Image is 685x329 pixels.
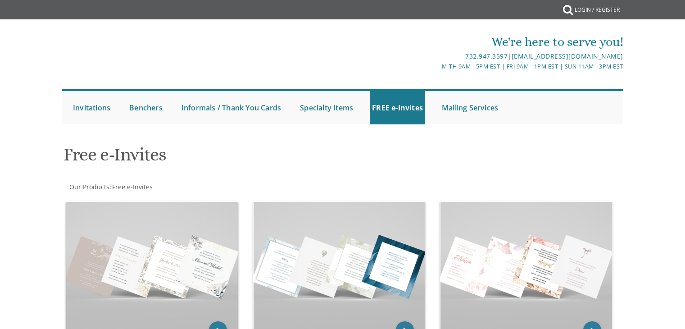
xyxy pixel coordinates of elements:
a: Free e-Invites [111,183,153,191]
div: We're here to serve you! [250,33,623,51]
div: | [250,51,623,62]
a: 732.947.3597 [465,52,508,60]
a: [EMAIL_ADDRESS][DOMAIN_NAME] [512,52,623,60]
a: Invitations [71,91,113,124]
a: FREE e-Invites [370,91,425,124]
a: Informals / Thank You Cards [179,91,283,124]
div: M-Th 9am - 5pm EST | Fri 9am - 1pm EST | Sun 11am - 3pm EST [250,62,623,71]
a: Benchers [127,91,165,124]
div: : [62,183,343,192]
a: Our Products [68,183,109,191]
span: Free e-Invites [112,183,153,191]
a: Specialty Items [298,91,355,124]
h1: Free e-Invites [64,145,431,171]
a: Mailing Services [440,91,500,124]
